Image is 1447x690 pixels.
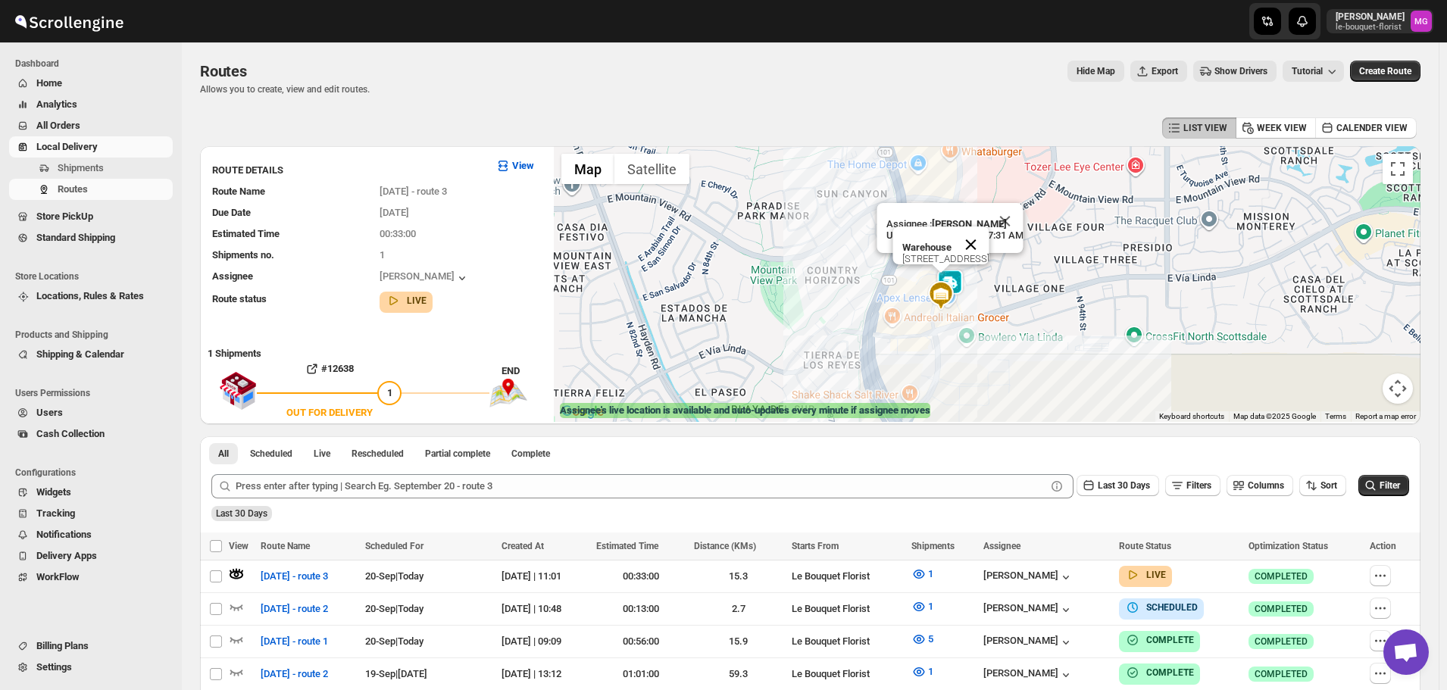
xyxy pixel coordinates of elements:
[9,567,173,588] button: WorkFlow
[1146,602,1198,613] b: SCHEDULED
[792,601,902,617] div: Le Bouquet Florist
[983,570,1074,585] button: [PERSON_NAME]
[902,627,942,651] button: 5
[694,541,756,551] span: Distance (KMs)
[352,448,404,460] span: Rescheduled
[9,503,173,524] button: Tracking
[365,570,423,582] span: 20-Sep | Today
[596,541,658,551] span: Estimated Time
[1152,65,1178,77] span: Export
[380,249,385,261] span: 1
[1236,117,1316,139] button: WEEK VIEW
[558,402,608,422] a: Open this area in Google Maps (opens a new window)
[9,179,173,200] button: Routes
[1146,570,1166,580] b: LIVE
[1227,475,1293,496] button: Columns
[596,634,685,649] div: 00:56:00
[1383,629,1429,675] div: Open chat
[983,667,1074,682] div: [PERSON_NAME]
[1255,603,1308,615] span: COMPLETED
[1125,567,1166,582] button: LIVE
[1336,122,1408,134] span: CALENDER VIEW
[36,98,77,110] span: Analytics
[58,162,104,173] span: Shipments
[561,154,614,184] button: Show street map
[212,249,274,261] span: Shipments no.
[200,83,370,95] p: Allows you to create, view and edit routes.
[1233,412,1316,420] span: Map data ©2025 Google
[380,207,409,218] span: [DATE]
[9,524,173,545] button: Notifications
[36,550,97,561] span: Delivery Apps
[386,293,427,308] button: LIVE
[902,242,952,253] b: Warehouse
[932,218,1007,229] b: [PERSON_NAME]
[1383,154,1413,184] button: Toggle fullscreen view
[1193,61,1277,82] button: Show Drivers
[1325,412,1346,420] a: Terms (opens in new tab)
[212,293,267,304] span: Route status
[9,482,173,503] button: Widgets
[1320,480,1337,491] span: Sort
[502,541,544,551] span: Created At
[36,348,124,360] span: Shipping & Calendar
[502,634,587,649] div: [DATE] | 09:09
[596,667,685,682] div: 01:01:00
[15,270,174,283] span: Store Locations
[261,667,328,682] span: [DATE] - route 2
[511,448,550,460] span: Complete
[36,428,105,439] span: Cash Collection
[9,635,173,657] button: Billing Plans
[36,211,93,222] span: Store PickUp
[694,634,783,649] div: 15.9
[9,402,173,423] button: Users
[380,270,470,286] button: [PERSON_NAME]
[250,448,292,460] span: Scheduled
[252,662,337,686] button: [DATE] - route 2
[1098,480,1150,491] span: Last 30 Days
[1380,480,1400,491] span: Filter
[560,403,930,418] label: Assignee's live location is available and auto-updates every minute if assignee moves
[558,402,608,422] img: Google
[212,207,251,218] span: Due Date
[502,364,546,379] div: END
[9,158,173,179] button: Shipments
[983,541,1020,551] span: Assignee
[953,226,989,263] button: Close
[596,601,685,617] div: 00:13:00
[252,597,337,621] button: [DATE] - route 2
[229,541,248,551] span: View
[1255,635,1308,648] span: COMPLETED
[502,667,587,682] div: [DATE] | 13:12
[9,657,173,678] button: Settings
[1146,635,1194,645] b: COMPLETE
[902,562,942,586] button: 1
[886,218,1024,229] p: Assignee :
[407,295,427,306] b: LIVE
[1125,665,1194,680] button: COMPLETE
[286,405,373,420] div: OUT FOR DELIVERY
[902,595,942,619] button: 1
[1125,632,1194,648] button: COMPLETE
[36,571,80,582] span: WorkFlow
[1383,373,1413,404] button: Map camera controls
[983,602,1074,617] button: [PERSON_NAME]
[36,640,89,651] span: Billing Plans
[36,529,92,540] span: Notifications
[252,564,337,589] button: [DATE] - route 3
[1359,65,1411,77] span: Create Route
[15,387,174,399] span: Users Permissions
[792,569,902,584] div: Le Bouquet Florist
[1336,23,1405,32] p: le-bouquet-florist
[792,634,902,649] div: Le Bouquet Florist
[219,361,257,420] img: shop.svg
[12,2,126,40] img: ScrollEngine
[36,290,144,301] span: Locations, Rules & Rates
[1350,61,1420,82] button: Create Route
[1327,9,1433,33] button: User menu
[15,467,174,479] span: Configurations
[694,667,783,682] div: 59.3
[9,73,173,94] button: Home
